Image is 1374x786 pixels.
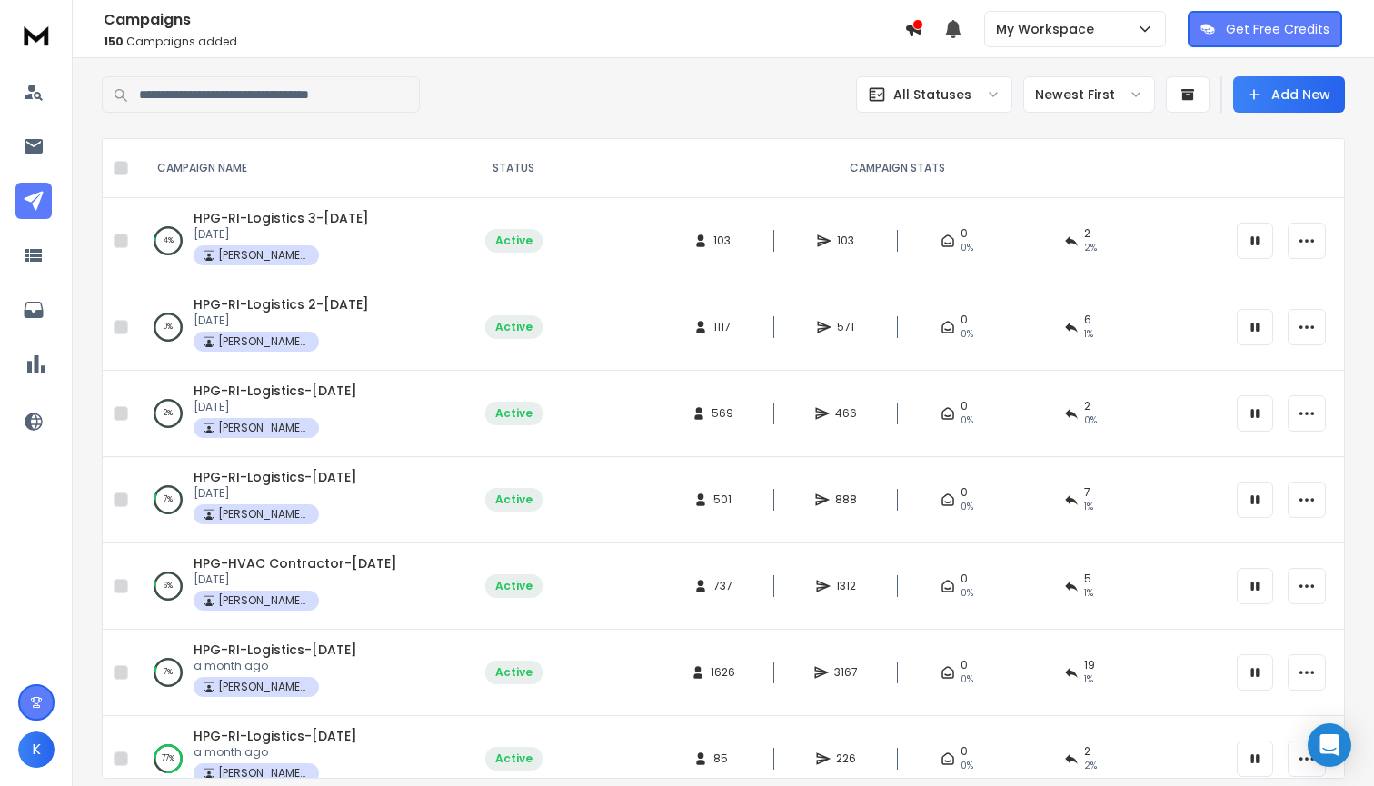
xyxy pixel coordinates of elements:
[1084,572,1091,586] span: 5
[836,751,856,766] span: 226
[495,751,533,766] div: Active
[495,665,533,680] div: Active
[194,745,357,760] p: a month ago
[1084,744,1090,759] span: 2
[1084,759,1097,773] span: 2 %
[1084,413,1097,428] span: 0 %
[893,85,971,104] p: All Statuses
[104,35,904,49] p: Campaigns added
[1233,76,1345,113] button: Add New
[194,572,397,587] p: [DATE]
[837,234,855,248] span: 103
[194,382,357,400] a: HPG-RI-Logistics-[DATE]
[1084,313,1091,327] span: 6
[164,318,173,336] p: 0 %
[1084,399,1090,413] span: 2
[218,248,309,263] p: [PERSON_NAME] Property Group
[711,665,735,680] span: 1626
[194,641,357,659] a: HPG-RI-Logistics-[DATE]
[218,507,309,522] p: [PERSON_NAME] Property Group
[835,406,857,421] span: 466
[713,234,732,248] span: 103
[194,227,369,242] p: [DATE]
[1308,723,1351,767] div: Open Intercom Messenger
[961,327,973,342] span: 0%
[961,500,973,514] span: 0%
[164,663,173,682] p: 7 %
[194,400,357,414] p: [DATE]
[713,492,732,507] span: 501
[713,579,732,593] span: 737
[961,241,973,255] span: 0%
[961,313,968,327] span: 0
[1084,327,1093,342] span: 1 %
[961,399,968,413] span: 0
[218,421,309,435] p: [PERSON_NAME] Property Group
[835,492,857,507] span: 888
[1084,241,1097,255] span: 2 %
[164,577,173,595] p: 6 %
[18,18,55,52] img: logo
[194,313,369,328] p: [DATE]
[495,406,533,421] div: Active
[1084,485,1090,500] span: 7
[495,579,533,593] div: Active
[1188,11,1342,47] button: Get Free Credits
[218,766,309,781] p: [PERSON_NAME] Property Group
[135,139,459,198] th: CAMPAIGN NAME
[164,404,173,423] p: 2 %
[713,751,732,766] span: 85
[18,731,55,768] button: K
[135,630,459,716] td: 7%HPG-RI-Logistics-[DATE]a month ago[PERSON_NAME] Property Group
[1084,226,1090,241] span: 2
[218,593,309,608] p: [PERSON_NAME] Property Group
[194,295,369,313] a: HPG-RI-Logistics 2-[DATE]
[135,284,459,371] td: 0%HPG-RI-Logistics 2-[DATE][DATE][PERSON_NAME] Property Group
[194,554,397,572] a: HPG-HVAC Contractor-[DATE]
[459,139,568,198] th: STATUS
[834,665,858,680] span: 3167
[194,727,357,745] a: HPG-RI-Logistics-[DATE]
[961,672,973,687] span: 0%
[1084,672,1093,687] span: 1 %
[218,680,309,694] p: [PERSON_NAME] Property Group
[495,492,533,507] div: Active
[1023,76,1155,113] button: Newest First
[164,491,173,509] p: 7 %
[495,320,533,334] div: Active
[712,406,733,421] span: 569
[104,9,904,31] h1: Campaigns
[1226,20,1329,38] p: Get Free Credits
[1084,500,1093,514] span: 1 %
[961,658,968,672] span: 0
[135,198,459,284] td: 4%HPG-RI-Logistics 3-[DATE][DATE][PERSON_NAME] Property Group
[194,468,357,486] a: HPG-RI-Logistics-[DATE]
[135,457,459,543] td: 7%HPG-RI-Logistics-[DATE][DATE][PERSON_NAME] Property Group
[194,659,357,673] p: a month ago
[961,759,973,773] span: 0%
[961,413,973,428] span: 0%
[961,226,968,241] span: 0
[961,586,973,601] span: 0%
[961,744,968,759] span: 0
[495,234,533,248] div: Active
[194,209,369,227] a: HPG-RI-Logistics 3-[DATE]
[135,371,459,457] td: 2%HPG-RI-Logistics-[DATE][DATE][PERSON_NAME] Property Group
[1084,586,1093,601] span: 1 %
[837,320,855,334] span: 571
[961,485,968,500] span: 0
[218,334,309,349] p: [PERSON_NAME] Property Group
[135,543,459,630] td: 6%HPG-HVAC Contractor-[DATE][DATE][PERSON_NAME] Property Group
[836,579,856,593] span: 1312
[194,486,357,501] p: [DATE]
[713,320,732,334] span: 1117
